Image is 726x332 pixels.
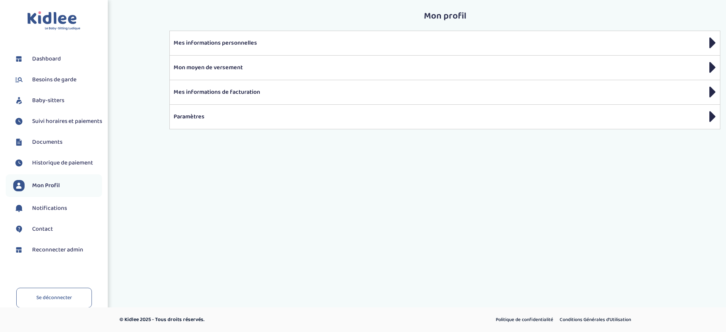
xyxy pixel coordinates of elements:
img: documents.svg [13,137,25,148]
span: Besoins de garde [32,75,76,84]
a: Notifications [13,203,102,214]
img: dashboard.svg [13,53,25,65]
a: Historique de paiement [13,157,102,169]
span: Documents [32,138,62,147]
a: Dashboard [13,53,102,65]
h2: Mon profil [169,11,720,21]
img: contact.svg [13,223,25,235]
a: Se déconnecter [16,288,92,308]
p: Paramètres [174,112,716,121]
span: Historique de paiement [32,158,93,168]
span: Baby-sitters [32,96,64,105]
a: Politique de confidentialité [493,315,556,325]
span: Notifications [32,204,67,213]
a: Contact [13,223,102,235]
img: babysitters.svg [13,95,25,106]
img: suivihoraire.svg [13,157,25,169]
a: Mon Profil [13,180,102,191]
a: Conditions Générales d’Utilisation [557,315,634,325]
p: © Kidlee 2025 - Tous droits réservés. [119,316,395,324]
span: Contact [32,225,53,234]
span: Dashboard [32,54,61,64]
img: besoin.svg [13,74,25,85]
span: Suivi horaires et paiements [32,117,102,126]
img: dashboard.svg [13,244,25,256]
span: Mon Profil [32,181,60,190]
img: profil.svg [13,180,25,191]
img: suivihoraire.svg [13,116,25,127]
img: notification.svg [13,203,25,214]
img: logo.svg [27,11,81,31]
p: Mes informations personnelles [174,39,716,48]
a: Baby-sitters [13,95,102,106]
p: Mon moyen de versement [174,63,716,72]
p: Mes informations de facturation [174,88,716,97]
a: Suivi horaires et paiements [13,116,102,127]
a: Reconnecter admin [13,244,102,256]
a: Documents [13,137,102,148]
a: Besoins de garde [13,74,102,85]
span: Reconnecter admin [32,245,83,254]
